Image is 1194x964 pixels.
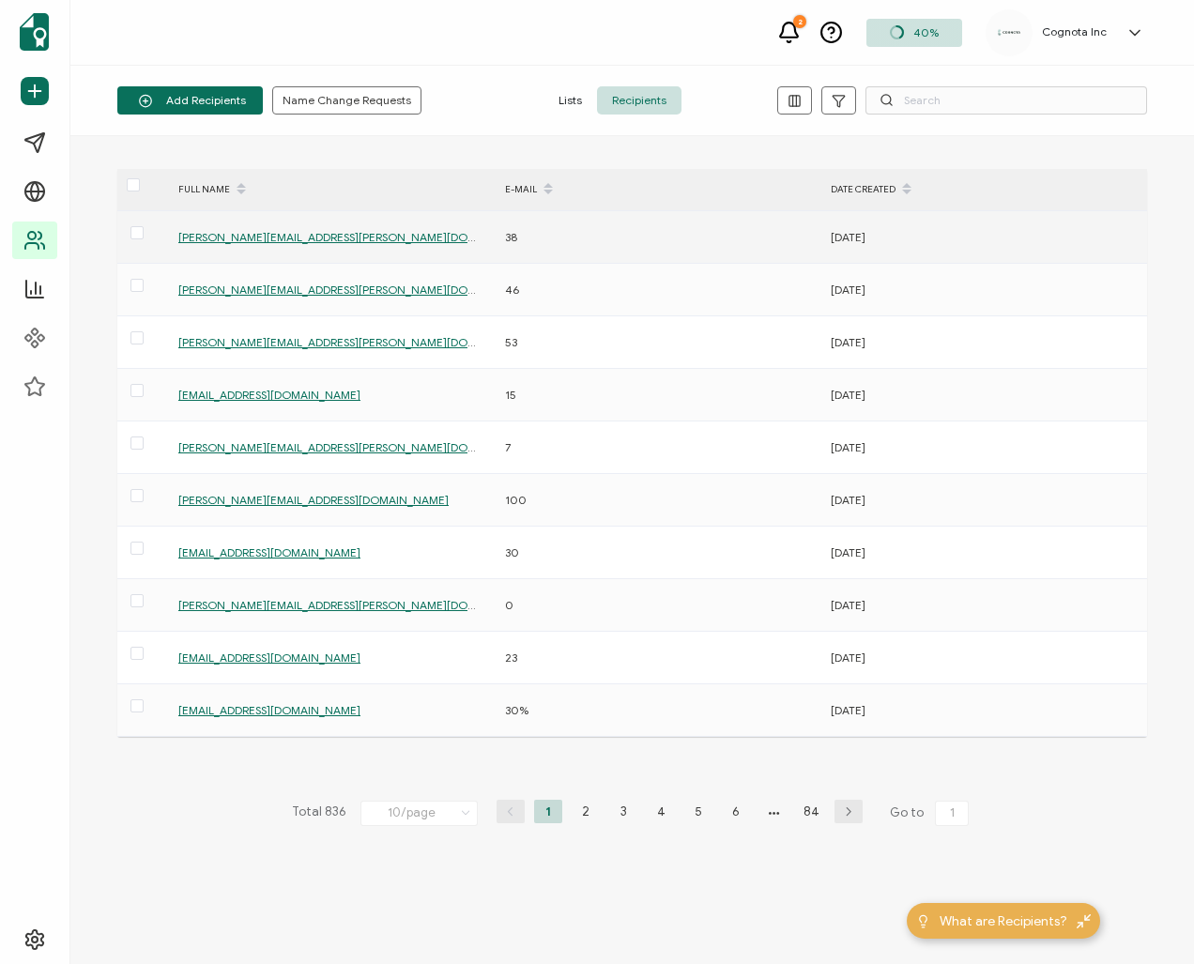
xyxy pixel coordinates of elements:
[1042,25,1107,38] h5: Cognota Inc
[940,911,1067,931] span: What are Recipients?
[505,440,511,454] span: 7
[831,440,865,454] span: [DATE]
[890,800,972,826] span: Go to
[995,26,1023,38] img: 31e4a825-8681-42d3-bc30-a5607703972f.png
[178,545,360,559] span: [EMAIL_ADDRESS][DOMAIN_NAME]
[534,800,562,823] li: 1
[831,493,865,507] span: [DATE]
[505,388,516,402] span: 15
[505,703,528,717] span: 30%
[117,86,263,115] button: Add Recipients
[609,800,637,823] li: 3
[722,800,750,823] li: 6
[272,86,421,115] button: Name Change Requests
[597,86,681,115] span: Recipients
[360,801,478,826] input: Select
[793,15,806,28] div: 2
[505,335,517,349] span: 53
[292,800,346,826] span: Total 836
[821,174,1147,206] div: DATE CREATED
[831,703,865,717] span: [DATE]
[543,86,597,115] span: Lists
[831,230,865,244] span: [DATE]
[1077,914,1091,928] img: minimize-icon.svg
[178,230,537,244] span: [PERSON_NAME][EMAIL_ADDRESS][PERSON_NAME][DOMAIN_NAME]
[505,650,517,665] span: 23
[831,545,865,559] span: [DATE]
[178,650,360,665] span: [EMAIL_ADDRESS][DOMAIN_NAME]
[496,174,821,206] div: E-MAIL
[178,388,360,402] span: [EMAIL_ADDRESS][DOMAIN_NAME]
[178,493,449,507] span: [PERSON_NAME][EMAIL_ADDRESS][DOMAIN_NAME]
[913,25,939,39] span: 40%
[169,174,496,206] div: FULL NAME
[505,493,527,507] span: 100
[1100,874,1194,964] iframe: Chat Widget
[505,598,513,612] span: 0
[505,545,519,559] span: 30
[831,388,865,402] span: [DATE]
[831,283,865,297] span: [DATE]
[647,800,675,823] li: 4
[178,703,360,717] span: [EMAIL_ADDRESS][DOMAIN_NAME]
[20,13,49,51] img: sertifier-logomark-colored.svg
[178,440,537,454] span: [PERSON_NAME][EMAIL_ADDRESS][PERSON_NAME][DOMAIN_NAME]
[831,335,865,349] span: [DATE]
[865,86,1147,115] input: Search
[505,230,517,244] span: 38
[831,650,865,665] span: [DATE]
[572,800,600,823] li: 2
[831,598,865,612] span: [DATE]
[178,283,537,297] span: [PERSON_NAME][EMAIL_ADDRESS][PERSON_NAME][DOMAIN_NAME]
[178,598,537,612] span: [PERSON_NAME][EMAIL_ADDRESS][PERSON_NAME][DOMAIN_NAME]
[283,95,411,106] span: Name Change Requests
[684,800,712,823] li: 5
[797,800,825,823] li: 84
[505,283,519,297] span: 46
[178,335,537,349] span: [PERSON_NAME][EMAIL_ADDRESS][PERSON_NAME][DOMAIN_NAME]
